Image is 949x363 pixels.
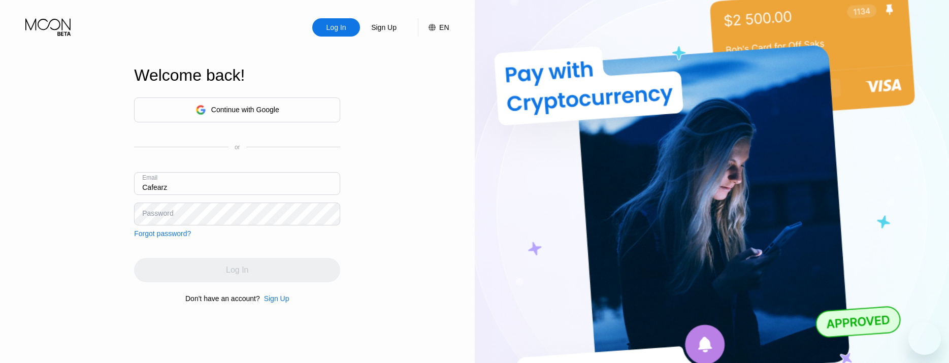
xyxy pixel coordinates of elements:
[418,18,449,37] div: EN
[211,106,279,114] div: Continue with Google
[142,174,157,181] div: Email
[360,18,408,37] div: Sign Up
[908,322,941,355] iframe: Button to launch messaging window
[370,22,398,32] div: Sign Up
[235,144,240,151] div: or
[439,23,449,31] div: EN
[325,22,347,32] div: Log In
[134,229,191,238] div: Forgot password?
[312,18,360,37] div: Log In
[134,97,340,122] div: Continue with Google
[142,209,173,217] div: Password
[134,66,340,85] div: Welcome back!
[264,294,289,303] div: Sign Up
[185,294,260,303] div: Don't have an account?
[260,294,289,303] div: Sign Up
